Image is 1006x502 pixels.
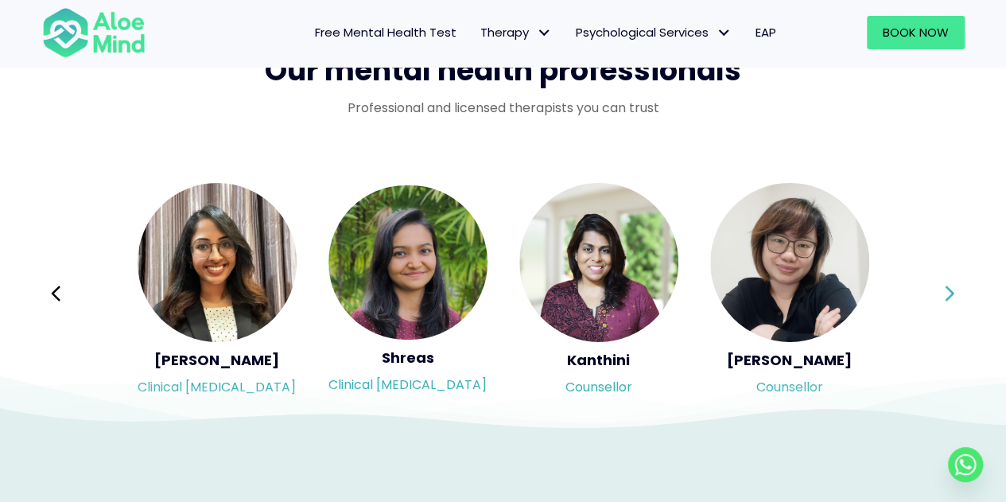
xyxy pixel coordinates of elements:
[138,183,297,404] a: <h5>Anita</h5><p>Clinical Psychologist</p> [PERSON_NAME]Clinical [MEDICAL_DATA]
[303,16,468,49] a: Free Mental Health Test
[564,16,744,49] a: Psychological ServicesPsychological Services: submenu
[328,185,487,402] a: <h5>Shreas</h5><p>Clinical Psychologist</p> ShreasClinical [MEDICAL_DATA]
[519,350,678,370] h5: Kanthini
[710,181,869,406] div: Slide 7 of 3
[138,181,297,406] div: Slide 4 of 3
[480,24,552,41] span: Therapy
[710,350,869,370] h5: [PERSON_NAME]
[519,181,678,406] div: Slide 6 of 3
[315,24,456,41] span: Free Mental Health Test
[42,99,965,117] p: Professional and licensed therapists you can trust
[744,16,788,49] a: EAP
[166,16,788,49] nav: Menu
[328,348,487,368] h5: Shreas
[710,183,869,404] a: <h5>Yvonne</h5><p>Counsellor</p> [PERSON_NAME]Counsellor
[755,24,776,41] span: EAP
[138,350,297,370] h5: [PERSON_NAME]
[468,16,564,49] a: TherapyTherapy: submenu
[42,6,146,59] img: Aloe mind Logo
[533,21,556,45] span: Therapy: submenu
[713,21,736,45] span: Psychological Services: submenu
[883,24,949,41] span: Book Now
[948,447,983,482] a: Whatsapp
[328,185,487,340] img: <h5>Shreas</h5><p>Clinical Psychologist</p>
[265,50,741,91] span: Our mental health professionals
[519,183,678,404] a: <h5>Kanthini</h5><p>Counsellor</p> KanthiniCounsellor
[867,16,965,49] a: Book Now
[519,183,678,342] img: <h5>Kanthini</h5><p>Counsellor</p>
[328,181,487,406] div: Slide 5 of 3
[138,183,297,342] img: <h5>Anita</h5><p>Clinical Psychologist</p>
[576,24,732,41] span: Psychological Services
[710,183,869,342] img: <h5>Yvonne</h5><p>Counsellor</p>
